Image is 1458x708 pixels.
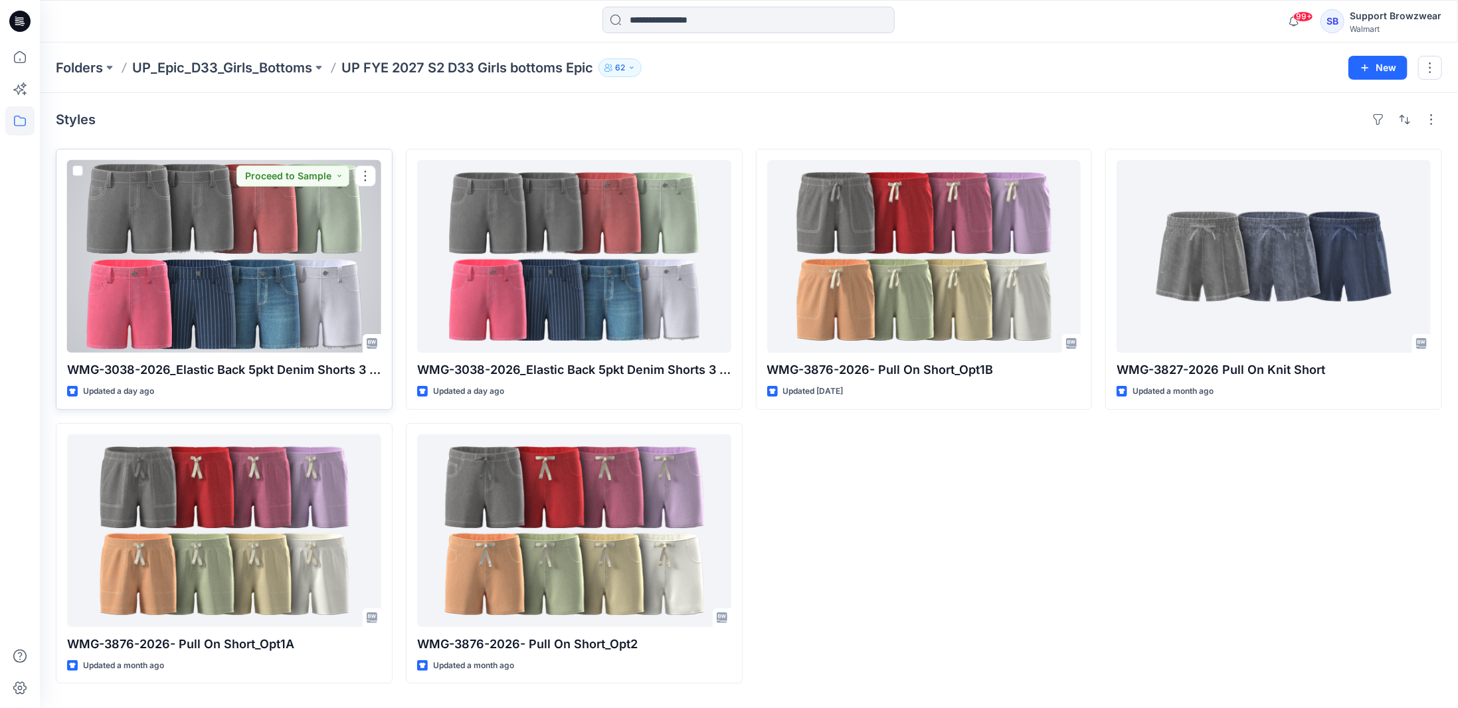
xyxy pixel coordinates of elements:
p: WMG-3876-2026- Pull On Short_Opt2 [417,635,731,654]
p: Updated a month ago [433,659,514,673]
a: WMG-3876-2026- Pull On Short_Opt2 [417,434,731,627]
p: WMG-3038-2026_Elastic Back 5pkt Denim Shorts 3 Inseam - Cost Opt [417,361,731,379]
p: Updated a month ago [1133,385,1214,398]
a: WMG-3038-2026_Elastic Back 5pkt Denim Shorts 3 Inseam - Cost Opt [417,160,731,353]
h4: Styles [56,112,96,128]
a: WMG-3876-2026- Pull On Short_Opt1B [767,160,1081,353]
p: UP FYE 2027 S2 D33 Girls bottoms Epic [341,58,593,77]
p: Updated [DATE] [783,385,844,398]
a: WMG-3827-2026 Pull On Knit Short [1117,160,1431,353]
p: WMG-3827-2026 Pull On Knit Short [1117,361,1431,379]
p: Updated a day ago [433,385,504,398]
p: WMG-3876-2026- Pull On Short_Opt1A [67,635,381,654]
a: Folders [56,58,103,77]
span: 99+ [1293,11,1313,22]
a: WMG-3876-2026- Pull On Short_Opt1A [67,434,381,627]
button: New [1348,56,1408,80]
p: Updated a day ago [83,385,154,398]
button: 62 [598,58,642,77]
div: Walmart [1350,24,1441,34]
p: WMG-3038-2026_Elastic Back 5pkt Denim Shorts 3 Inseam [67,361,381,379]
a: UP_Epic_D33_Girls_Bottoms [132,58,312,77]
a: WMG-3038-2026_Elastic Back 5pkt Denim Shorts 3 Inseam [67,160,381,353]
p: Updated a month ago [83,659,164,673]
p: 62 [615,60,625,75]
p: WMG-3876-2026- Pull On Short_Opt1B [767,361,1081,379]
div: SB [1321,9,1344,33]
div: Support Browzwear [1350,8,1441,24]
